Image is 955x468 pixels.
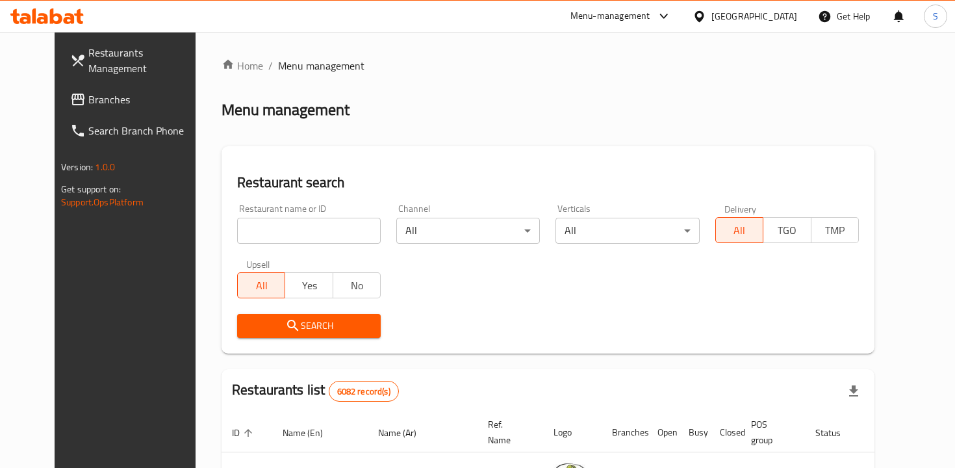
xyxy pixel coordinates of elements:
span: Name (En) [283,425,340,441]
button: Yes [285,272,333,298]
a: Search Branch Phone [60,115,214,146]
h2: Restaurants list [232,380,399,402]
th: Branches [602,413,647,452]
span: Branches [88,92,203,107]
li: / [268,58,273,73]
span: TGO [769,221,806,240]
a: Home [222,58,263,73]
button: No [333,272,381,298]
span: S [933,9,938,23]
span: Version: [61,159,93,175]
span: Status [815,425,858,441]
div: [GEOGRAPHIC_DATA] [711,9,797,23]
button: TGO [763,217,811,243]
span: Menu management [278,58,364,73]
span: POS group [751,417,789,448]
span: Get support on: [61,181,121,198]
h2: Restaurant search [237,173,859,192]
span: TMP [817,221,854,240]
button: All [715,217,763,243]
span: Search [248,318,370,334]
nav: breadcrumb [222,58,874,73]
input: Search for restaurant name or ID.. [237,218,381,244]
a: Branches [60,84,214,115]
span: Name (Ar) [378,425,433,441]
button: All [237,272,285,298]
button: TMP [811,217,859,243]
span: Search Branch Phone [88,123,203,138]
div: Export file [838,376,869,407]
span: 6082 record(s) [329,385,398,398]
span: Ref. Name [488,417,528,448]
div: Total records count [329,381,399,402]
a: Restaurants Management [60,37,214,84]
div: All [555,218,699,244]
th: Open [647,413,678,452]
span: All [243,276,280,295]
span: Restaurants Management [88,45,203,76]
span: Yes [290,276,327,295]
div: Menu-management [570,8,650,24]
div: All [396,218,540,244]
button: Search [237,314,381,338]
label: Delivery [724,204,757,213]
th: Logo [543,413,602,452]
label: Upsell [246,259,270,268]
span: 1.0.0 [95,159,115,175]
h2: Menu management [222,99,350,120]
th: Busy [678,413,709,452]
th: Closed [709,413,741,452]
span: ID [232,425,257,441]
a: Support.OpsPlatform [61,194,144,211]
span: No [338,276,376,295]
span: All [721,221,758,240]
